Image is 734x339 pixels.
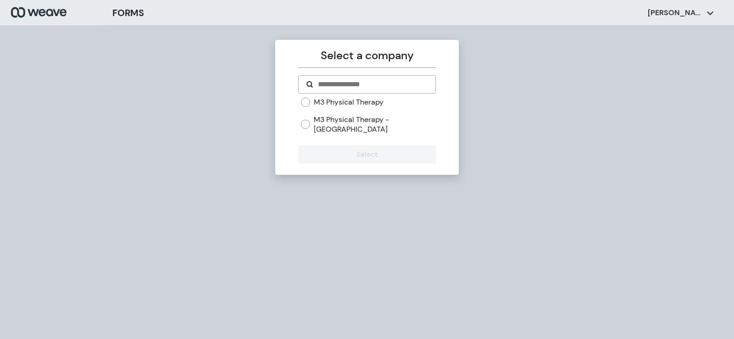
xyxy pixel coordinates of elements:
[314,97,384,107] label: M3 Physical Therapy
[317,79,428,90] input: Search
[648,8,703,18] p: [PERSON_NAME]
[298,145,435,164] button: Select
[314,115,435,134] label: M3 Physical Therapy - [GEOGRAPHIC_DATA]
[112,6,144,20] h3: FORMS
[298,47,435,64] p: Select a company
